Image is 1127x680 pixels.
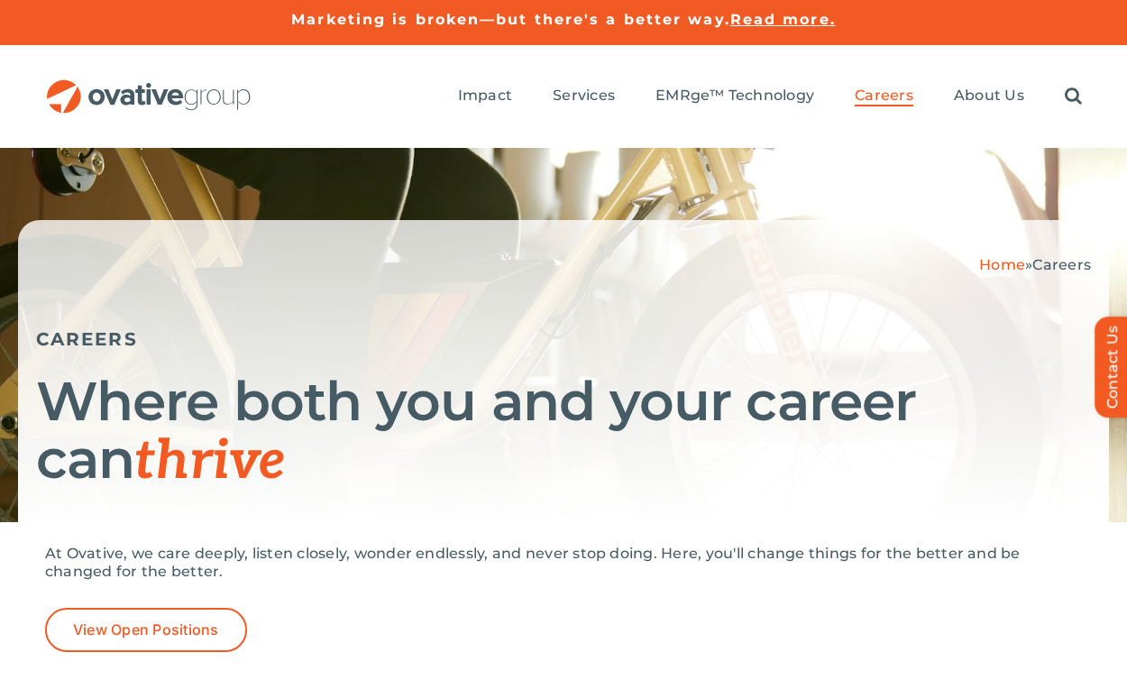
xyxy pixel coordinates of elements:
[134,429,285,494] span: thrive
[979,256,1091,273] span: »
[45,608,247,652] a: View Open Positions
[553,87,615,106] a: Services
[73,621,219,639] span: View Open Positions
[458,87,512,106] a: Impact
[45,78,252,95] a: OG_Full_horizontal_RGB
[36,328,1091,350] h5: CAREERS
[291,11,730,28] a: Marketing is broken—but there's a better way.
[954,87,1024,105] span: About Us
[855,87,913,106] a: Careers
[553,87,615,105] span: Services
[655,87,814,105] span: EMRge™ Technology
[1065,87,1082,106] a: Search
[979,256,1025,273] a: Home
[954,87,1024,106] a: About Us
[45,545,1082,581] p: At Ovative, we care deeply, listen closely, wonder endlessly, and never stop doing. Here, you'll ...
[655,87,814,106] a: EMRge™ Technology
[36,372,1091,491] h1: Where both you and your career can
[730,11,836,28] a: Read more.
[1032,256,1091,273] span: Careers
[458,68,1082,125] nav: Menu
[458,87,512,105] span: Impact
[855,87,913,105] span: Careers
